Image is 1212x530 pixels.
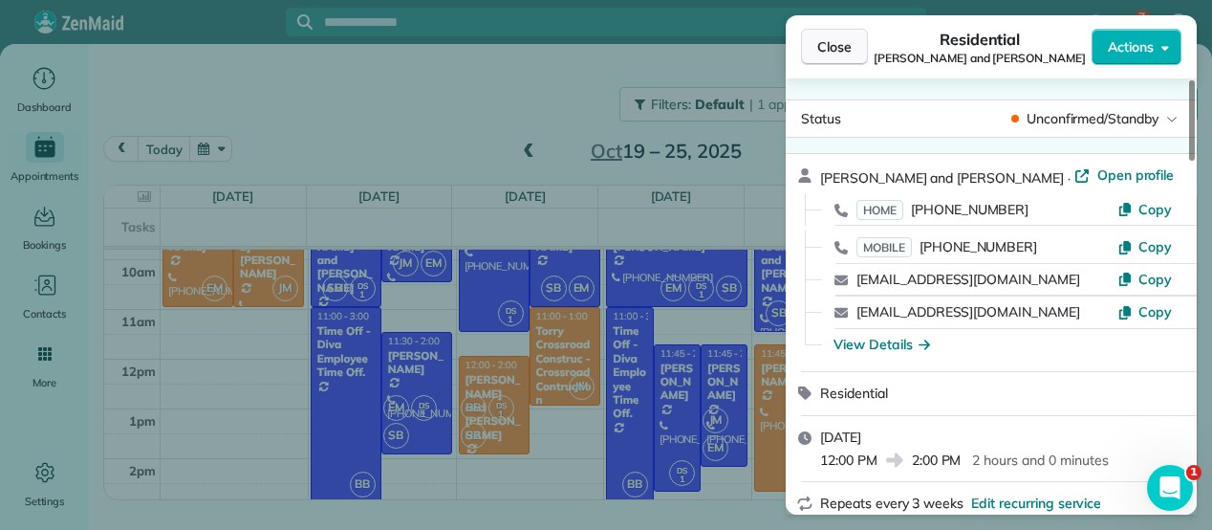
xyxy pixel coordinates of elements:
[820,169,1064,187] span: [PERSON_NAME] and [PERSON_NAME]
[912,451,962,470] span: 2:00 PM
[820,429,861,446] span: [DATE]
[1117,302,1172,321] button: Copy
[940,28,1021,51] span: Residential
[1186,465,1201,480] span: 1
[1138,201,1172,218] span: Copy
[1147,465,1193,511] iframe: Intercom live chat
[801,29,868,65] button: Close
[833,335,930,354] button: View Details
[1138,271,1172,288] span: Copy
[1117,237,1172,256] button: Copy
[1097,166,1175,185] span: Open profile
[820,385,888,402] span: Residential
[920,238,1037,255] span: [PHONE_NUMBER]
[801,110,841,127] span: Status
[1074,166,1175,185] a: Open profile
[856,303,1080,320] a: [EMAIL_ADDRESS][DOMAIN_NAME]
[1138,303,1172,320] span: Copy
[972,451,1108,470] p: 2 hours and 0 minutes
[856,237,1037,256] a: MOBILE[PHONE_NUMBER]
[874,51,1086,66] span: [PERSON_NAME] and [PERSON_NAME]
[817,37,852,56] span: Close
[820,495,963,512] span: Repeats every 3 weeks
[1108,37,1154,56] span: Actions
[856,271,1080,288] a: [EMAIL_ADDRESS][DOMAIN_NAME]
[856,200,1028,219] a: HOME[PHONE_NUMBER]
[820,451,877,470] span: 12:00 PM
[1027,109,1158,128] span: Unconfirmed/Standby
[856,237,912,257] span: MOBILE
[1117,200,1172,219] button: Copy
[911,201,1028,218] span: [PHONE_NUMBER]
[1064,170,1074,186] span: ·
[856,200,903,220] span: HOME
[1138,238,1172,255] span: Copy
[1117,270,1172,289] button: Copy
[971,494,1101,513] span: Edit recurring service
